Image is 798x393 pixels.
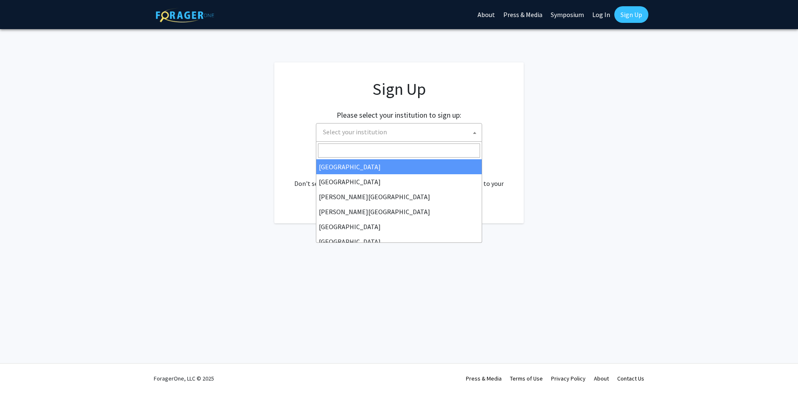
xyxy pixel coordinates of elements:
[510,375,543,382] a: Terms of Use
[551,375,586,382] a: Privacy Policy
[316,204,482,219] li: [PERSON_NAME][GEOGRAPHIC_DATA]
[291,79,507,99] h1: Sign Up
[320,124,482,141] span: Select your institution
[316,219,482,234] li: [GEOGRAPHIC_DATA]
[763,356,792,387] iframe: Chat
[316,234,482,249] li: [GEOGRAPHIC_DATA]
[594,375,609,382] a: About
[617,375,644,382] a: Contact Us
[154,364,214,393] div: ForagerOne, LLC © 2025
[614,6,648,23] a: Sign Up
[316,174,482,189] li: [GEOGRAPHIC_DATA]
[316,189,482,204] li: [PERSON_NAME][GEOGRAPHIC_DATA]
[323,128,387,136] span: Select your institution
[316,159,482,174] li: [GEOGRAPHIC_DATA]
[156,8,214,22] img: ForagerOne Logo
[466,375,502,382] a: Press & Media
[316,123,482,142] span: Select your institution
[318,143,480,158] input: Search
[337,111,461,120] h2: Please select your institution to sign up:
[291,158,507,198] div: Already have an account? . Don't see your institution? about bringing ForagerOne to your institut...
